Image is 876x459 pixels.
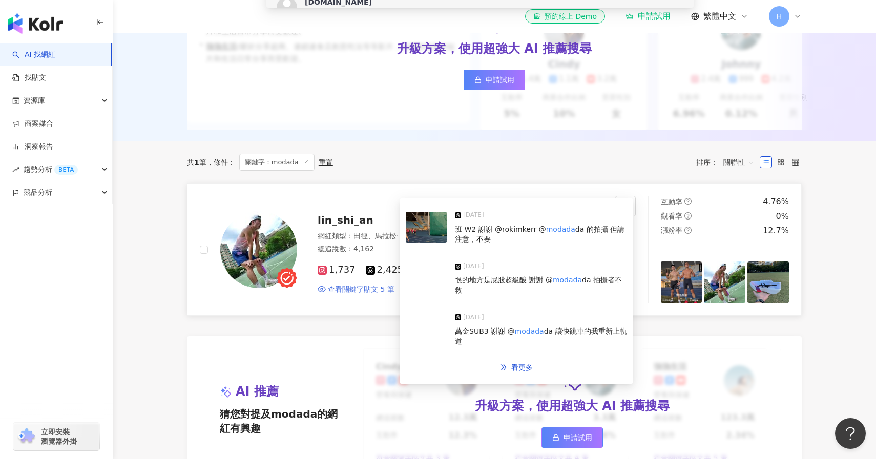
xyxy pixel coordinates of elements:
img: post-image [661,261,702,303]
a: 申請試用 [541,427,603,448]
div: 4.76% [763,196,789,207]
span: lin_shi_an [318,214,373,226]
span: 競品分析 [24,181,52,204]
span: 觀看率 [661,212,682,220]
a: 申請試用 [464,70,525,90]
a: 預約線上 Demo [525,9,605,24]
span: 繁體中文 [703,11,736,22]
img: logo [8,13,63,34]
span: 趨勢分析 [24,158,78,181]
mark: modada [553,276,582,284]
span: 班 W2 謝謝 @rokimkerr @ [455,225,546,233]
span: 猜您對提及modada的網紅有興趣 [220,407,339,435]
span: 立即安裝 瀏覽器外掛 [41,427,77,446]
div: 升級方案，使用超強大 AI 推薦搜尋 [475,398,670,415]
span: 日常話題 [399,232,427,240]
span: AI 推薦 [236,383,279,401]
span: 申請試用 [564,433,592,442]
img: post-image [406,314,447,345]
a: searchAI 找網紅 [12,50,55,60]
span: 漲粉率 [661,226,682,234]
img: KOL Avatar [220,211,297,288]
div: 升級方案，使用超強大 AI 推薦搜尋 [397,40,592,58]
span: 看更多 [511,363,533,371]
a: chrome extension立即安裝 瀏覽器外掛 [13,423,99,450]
span: double-right [500,364,507,371]
div: 重置 [319,158,333,166]
span: 田徑、馬拉松 [353,232,397,240]
div: 預約線上 Demo [533,11,597,21]
span: question-circle [684,212,692,220]
span: da 讓快跳車的我重新上軌道 [455,327,627,345]
a: 查看關鍵字貼文 5 筆 [318,285,394,295]
img: chrome extension [16,428,36,445]
span: 2,425 [366,265,404,275]
span: 萬金SUB3 謝謝 @ [455,327,515,335]
a: double-right看更多 [489,357,544,378]
span: question-circle [684,227,692,234]
span: 資源庫 [24,89,45,112]
span: [DATE] [463,261,484,272]
span: 查看關鍵字貼文 5 筆 [328,285,394,295]
span: 1,737 [318,265,356,275]
div: BETA [54,165,78,175]
img: post-image [406,212,447,243]
span: rise [12,166,19,173]
div: 12.7% [763,225,789,236]
mark: modada [515,327,544,335]
img: post-image [747,261,789,303]
div: 排序： [696,154,760,170]
a: KOL Avatarlin_shi_an網紅類型：田徑、馬拉松·日常話題·教育與學習·運動總追蹤數：4,1621,7372,425查看關鍵字貼文 5 筆互動率question-circle4.7... [187,183,802,316]
a: 找貼文 [12,73,46,83]
img: post-image [704,261,745,303]
span: 申請試用 [486,76,514,84]
a: 商案媒合 [12,119,53,129]
iframe: Help Scout Beacon - Open [835,418,866,449]
a: 申請試用 [625,11,671,21]
span: da 拍攝者不救 [455,276,622,294]
span: · [397,232,399,240]
span: 條件 ： [206,158,235,166]
span: 恨的地方是屁股超級酸 謝謝 @ [455,276,553,284]
div: 0% [776,211,789,222]
div: 網紅類型 ： [318,231,603,242]
span: 關聯性 [723,154,754,170]
mark: modada [546,225,575,233]
img: post-image [406,263,447,294]
div: 總追蹤數 ： 4,162 [318,244,603,254]
span: [DATE] [463,313,484,323]
a: 洞察報告 [12,142,53,152]
span: 1 [194,158,199,166]
span: H [777,11,782,22]
div: 共 筆 [187,158,206,166]
span: 關鍵字：modada [239,154,315,171]
span: 互動率 [661,198,682,206]
span: [DATE] [463,210,484,221]
span: question-circle [684,198,692,205]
